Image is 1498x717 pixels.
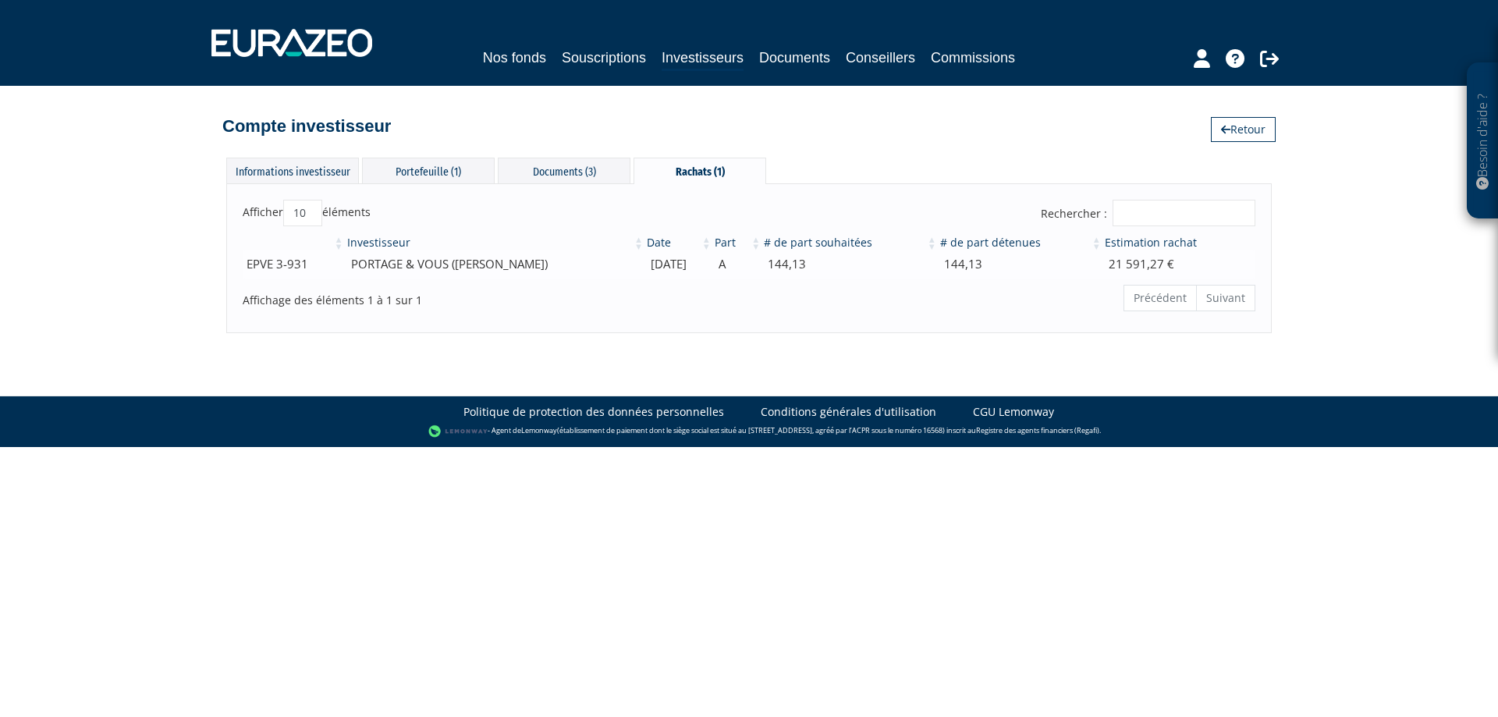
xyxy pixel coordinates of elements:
[645,250,713,278] td: [DATE]
[346,250,645,278] td: PORTAGE & VOUS ([PERSON_NAME])
[762,235,938,250] th: # de part souhaitées: activer pour trier la colonne par ordre croissant
[243,283,651,308] div: Affichage des éléments 1 à 1 sur 1
[662,47,744,71] a: Investisseurs
[759,47,830,69] a: Documents
[226,158,359,183] div: Informations investisseur
[1211,117,1276,142] a: Retour
[1103,235,1255,250] th: Estimation rachat
[939,235,1103,250] th: # de part détenues: activer pour trier la colonne par ordre croissant
[634,158,766,184] div: Rachats (1)
[483,47,546,69] a: Nos fonds
[713,250,763,278] td: A
[976,425,1099,435] a: Registre des agents financiers (Regafi)
[762,250,938,278] td: 144,13
[645,235,713,250] th: Date: activer pour trier la colonne par ordre croissant
[428,424,488,439] img: logo-lemonway.png
[243,235,346,250] th: &nbsp;: activer pour trier la colonne par ordre croissant
[211,29,372,57] img: 1732889491-logotype_eurazeo_blanc_rvb.png
[846,47,915,69] a: Conseillers
[283,200,322,226] select: Afficheréléments
[222,117,391,136] h4: Compte investisseur
[521,425,557,435] a: Lemonway
[16,424,1482,439] div: - Agent de (établissement de paiement dont le siège social est situé au [STREET_ADDRESS], agréé p...
[939,250,1103,278] td: 144,13
[463,404,724,420] a: Politique de protection des données personnelles
[973,404,1054,420] a: CGU Lemonway
[498,158,630,183] div: Documents (3)
[1103,250,1255,278] td: 21 591,27 €
[1113,200,1255,226] input: Rechercher :
[713,235,763,250] th: Part: activer pour trier la colonne par ordre croissant
[931,47,1015,69] a: Commissions
[346,235,645,250] th: Investisseur: activer pour trier la colonne par ordre croissant
[243,250,346,278] td: EPVE 3-931
[1041,200,1255,226] label: Rechercher :
[761,404,936,420] a: Conditions générales d'utilisation
[562,47,646,69] a: Souscriptions
[243,200,371,226] label: Afficher éléments
[362,158,495,183] div: Portefeuille (1)
[1474,71,1492,211] p: Besoin d'aide ?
